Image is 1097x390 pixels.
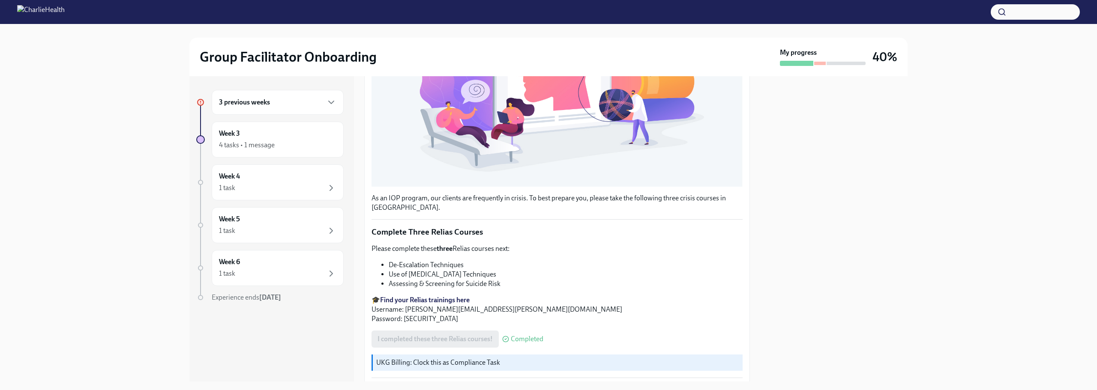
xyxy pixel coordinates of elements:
h2: Group Facilitator Onboarding [200,48,377,65]
a: Find your Relias trainings here [380,296,470,304]
div: 4 tasks • 1 message [219,140,275,150]
div: 1 task [219,226,235,235]
strong: My progress [780,48,817,57]
p: 🎓 Username: [PERSON_NAME][EMAIL_ADDRESS][PERSON_NAME][DOMAIN_NAME] Password: [SECURITY_DATA] [372,295,743,324]
div: 1 task [219,183,235,193]
li: Use of [MEDICAL_DATA] Techniques [389,270,743,279]
a: Week 51 task [196,207,344,243]
div: 3 previous weeks [212,90,344,115]
img: CharlieHealth [17,5,65,19]
li: Assessing & Screening for Suicide Risk [389,279,743,289]
div: 1 task [219,269,235,278]
a: Week 34 tasks • 1 message [196,122,344,158]
h3: 40% [872,49,897,65]
p: Please complete these Relias courses next: [372,244,743,253]
a: Week 61 task [196,250,344,286]
span: Completed [511,336,543,342]
h6: Week 3 [219,129,240,138]
li: De-Escalation Techniques [389,260,743,270]
h6: Week 5 [219,214,240,224]
p: As an IOP program, our clients are frequently in crisis. To best prepare you, please take the fol... [372,194,743,212]
p: Complete Three Relias Courses [372,226,743,238]
strong: three [437,244,453,253]
h6: 3 previous weeks [219,98,270,107]
span: Experience ends [212,293,281,301]
a: Week 41 task [196,164,344,200]
p: UKG Billing: Clock this as Compliance Task [376,358,739,367]
h6: Week 6 [219,257,240,267]
h6: Week 4 [219,172,240,181]
strong: [DATE] [259,293,281,301]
